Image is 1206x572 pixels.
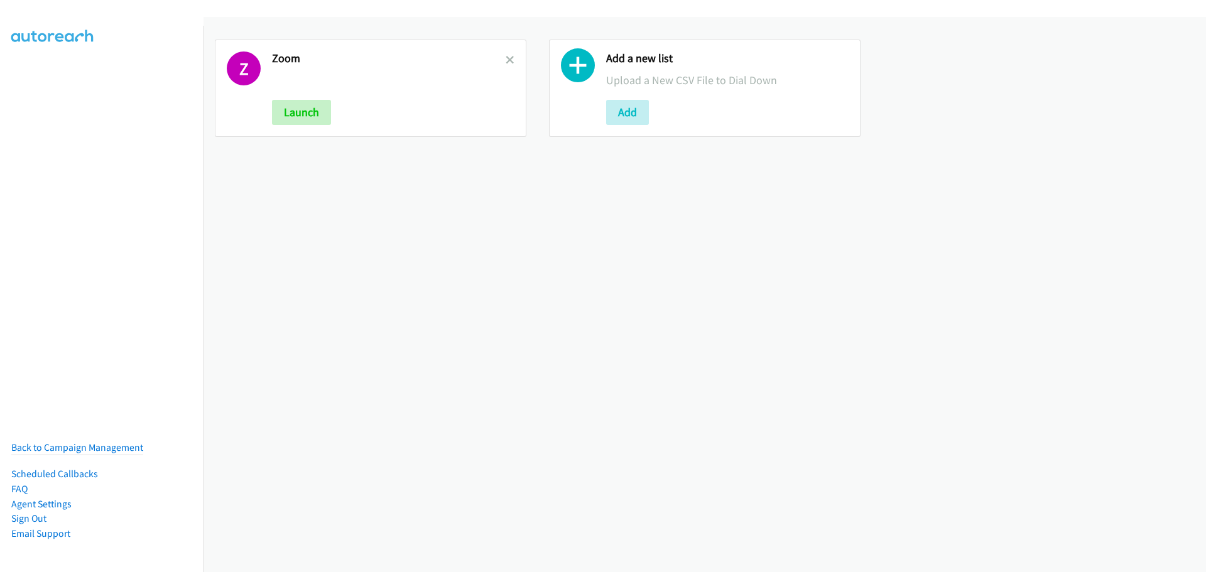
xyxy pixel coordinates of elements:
[11,527,70,539] a: Email Support
[11,468,98,480] a: Scheduled Callbacks
[11,512,46,524] a: Sign Out
[606,51,849,66] h2: Add a new list
[272,100,331,125] button: Launch
[606,72,849,89] p: Upload a New CSV File to Dial Down
[11,441,143,453] a: Back to Campaign Management
[606,100,649,125] button: Add
[11,498,72,510] a: Agent Settings
[272,51,506,66] h2: Zoom
[11,483,28,495] a: FAQ
[227,51,261,85] h1: Z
